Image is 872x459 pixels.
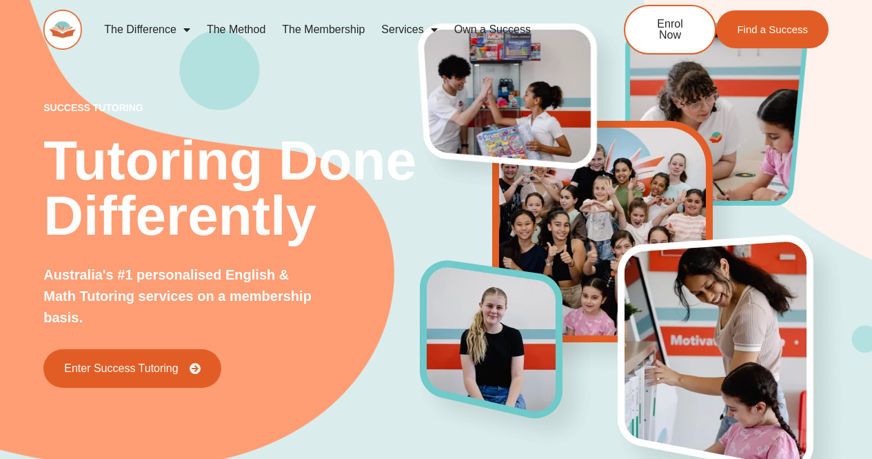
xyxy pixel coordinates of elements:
[64,363,178,374] span: Enter Success Tutoring
[373,14,445,46] a: Services
[43,103,420,113] p: success tutoring
[646,19,694,41] span: Enrol Now
[716,10,829,48] a: Find a Success
[274,14,373,46] a: The Membership
[96,14,578,46] nav: Menu
[737,24,808,35] span: Find a Success
[624,5,716,55] a: Enrol Now
[43,264,318,329] p: Australia's #1 personalised English & Math Tutoring services on a membership basis.
[43,349,221,388] a: Enter Success Tutoring
[199,14,274,46] a: The Method
[446,14,539,46] a: Own a Success
[43,133,420,244] h2: Tutoring Done Differently
[96,14,199,46] a: The Difference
